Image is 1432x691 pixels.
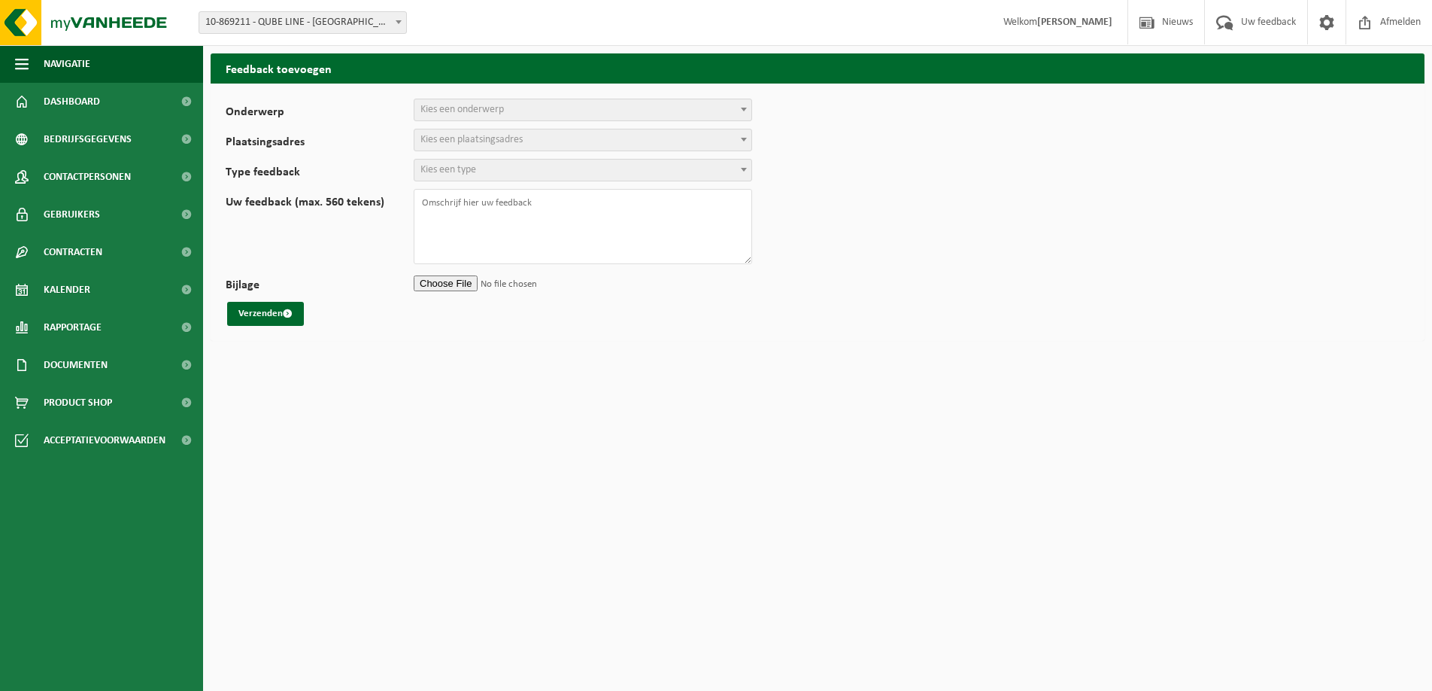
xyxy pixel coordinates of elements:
[44,384,112,422] span: Product Shop
[44,158,131,196] span: Contactpersonen
[44,45,90,83] span: Navigatie
[226,166,414,181] label: Type feedback
[226,279,414,294] label: Bijlage
[44,83,100,120] span: Dashboard
[420,164,476,175] span: Kies een type
[420,134,523,145] span: Kies een plaatsingsadres
[226,106,414,121] label: Onderwerp
[199,12,406,33] span: 10-869211 - QUBE LINE - KORTEMARK
[226,196,414,264] label: Uw feedback (max. 560 tekens)
[227,302,304,326] button: Verzenden
[226,136,414,151] label: Plaatsingsadres
[211,53,1424,83] h2: Feedback toevoegen
[44,120,132,158] span: Bedrijfsgegevens
[1037,17,1112,28] strong: [PERSON_NAME]
[44,271,90,309] span: Kalender
[44,196,100,233] span: Gebruikers
[44,309,102,346] span: Rapportage
[44,346,108,384] span: Documenten
[44,422,165,459] span: Acceptatievoorwaarden
[199,11,407,34] span: 10-869211 - QUBE LINE - KORTEMARK
[44,233,102,271] span: Contracten
[420,104,504,115] span: Kies een onderwerp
